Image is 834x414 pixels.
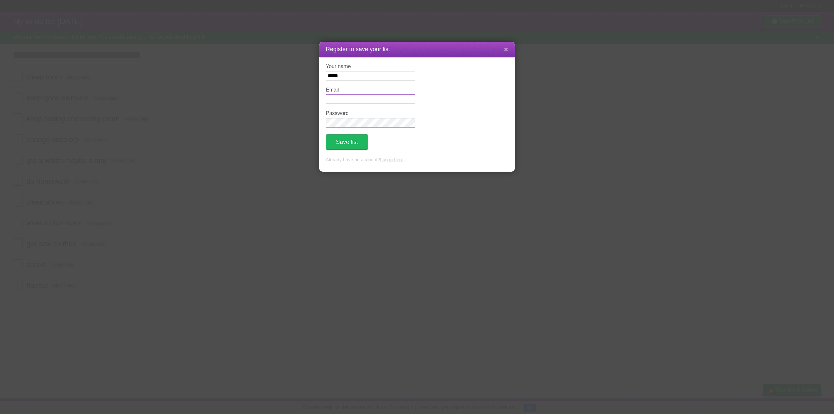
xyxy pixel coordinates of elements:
label: Your name [326,64,415,69]
a: Log in here [380,157,403,162]
p: Already have an account? . [326,156,508,164]
h1: Register to save your list [326,45,508,54]
label: Password [326,110,415,116]
button: Save list [326,134,368,150]
label: Email [326,87,415,93]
